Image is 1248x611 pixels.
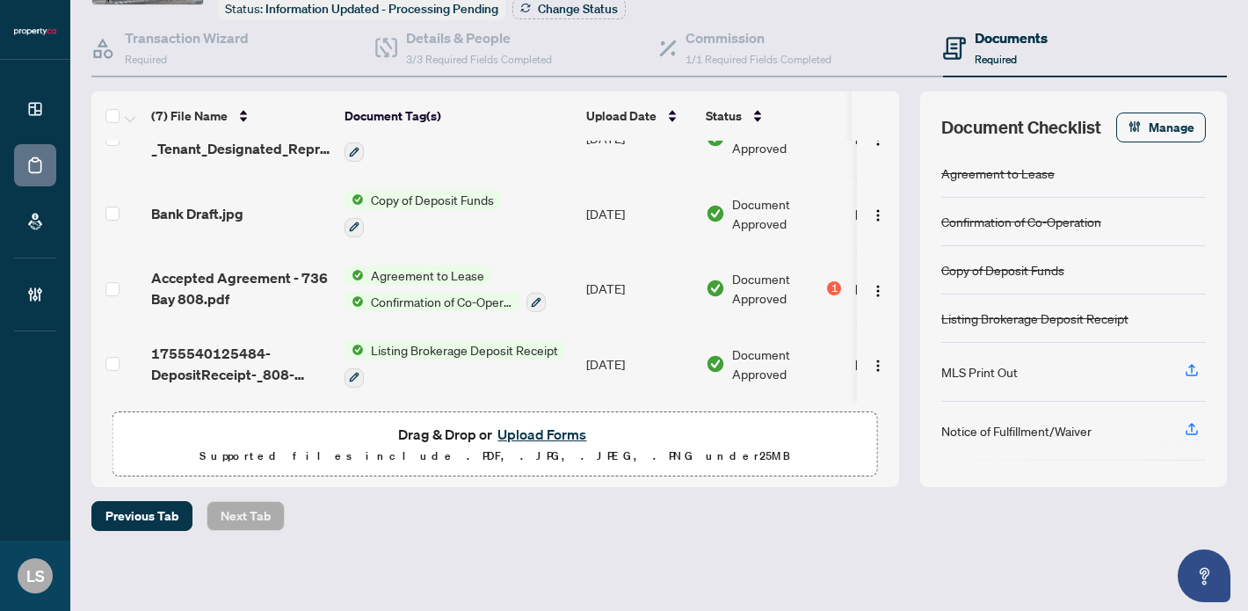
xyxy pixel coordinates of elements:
[125,53,167,66] span: Required
[579,176,699,251] td: [DATE]
[732,345,841,383] span: Document Approved
[265,1,498,17] span: Information Updated - Processing Pending
[364,190,501,209] span: Copy of Deposit Funds
[871,359,885,373] img: Logo
[113,412,877,477] span: Drag & Drop orUpload FormsSupported files include .PDF, .JPG, .JPEG, .PNG under25MB
[579,251,699,327] td: [DATE]
[941,115,1101,140] span: Document Checklist
[538,3,618,15] span: Change Status
[864,274,892,302] button: Logo
[686,53,831,66] span: 1/1 Required Fields Completed
[864,200,892,228] button: Logo
[706,279,725,298] img: Document Status
[732,269,824,308] span: Document Approved
[579,91,699,141] th: Upload Date
[864,350,892,378] button: Logo
[345,340,565,388] button: Status IconListing Brokerage Deposit Receipt
[699,91,848,141] th: Status
[941,309,1128,328] div: Listing Brokerage Deposit Receipt
[144,91,337,141] th: (7) File Name
[406,53,552,66] span: 3/3 Required Fields Completed
[345,292,364,311] img: Status Icon
[848,326,980,402] td: [PERSON_NAME]
[364,340,565,360] span: Listing Brokerage Deposit Receipt
[406,27,552,48] h4: Details & People
[345,265,546,313] button: Status IconAgreement to LeaseStatus IconConfirmation of Co-Operation
[941,421,1092,440] div: Notice of Fulfillment/Waiver
[492,423,591,446] button: Upload Forms
[706,204,725,223] img: Document Status
[848,251,980,327] td: [PERSON_NAME]
[1149,113,1194,142] span: Manage
[91,501,192,531] button: Previous Tab
[151,343,330,385] span: 1755540125484-DepositReceipt-_808-736BaySt.pdf
[345,190,364,209] img: Status Icon
[975,53,1017,66] span: Required
[151,203,243,224] span: Bank Draft.jpg
[26,564,45,588] span: LS
[827,281,841,295] div: 1
[732,194,841,233] span: Document Approved
[345,190,501,237] button: Status IconCopy of Deposit Funds
[105,502,178,530] span: Previous Tab
[941,260,1064,280] div: Copy of Deposit Funds
[151,106,228,126] span: (7) File Name
[586,106,657,126] span: Upload Date
[706,106,742,126] span: Status
[151,267,330,309] span: Accepted Agreement - 736 Bay 808.pdf
[848,176,980,251] td: [PERSON_NAME]
[207,501,285,531] button: Next Tab
[125,27,249,48] h4: Transaction Wizard
[871,284,885,298] img: Logo
[579,326,699,402] td: [DATE]
[364,292,519,311] span: Confirmation of Co-Operation
[941,212,1101,231] div: Confirmation of Co-Operation
[686,27,831,48] h4: Commission
[1178,549,1230,602] button: Open asap
[124,446,867,467] p: Supported files include .PDF, .JPG, .JPEG, .PNG under 25 MB
[941,164,1055,183] div: Agreement to Lease
[398,423,591,446] span: Drag & Drop or
[337,91,579,141] th: Document Tag(s)
[975,27,1048,48] h4: Documents
[345,340,364,360] img: Status Icon
[1116,113,1206,142] button: Manage
[871,133,885,147] img: Logo
[14,26,56,37] img: logo
[848,91,980,141] th: Uploaded By
[345,265,364,285] img: Status Icon
[871,208,885,222] img: Logo
[706,354,725,374] img: Document Status
[364,265,491,285] span: Agreement to Lease
[941,362,1018,382] div: MLS Print Out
